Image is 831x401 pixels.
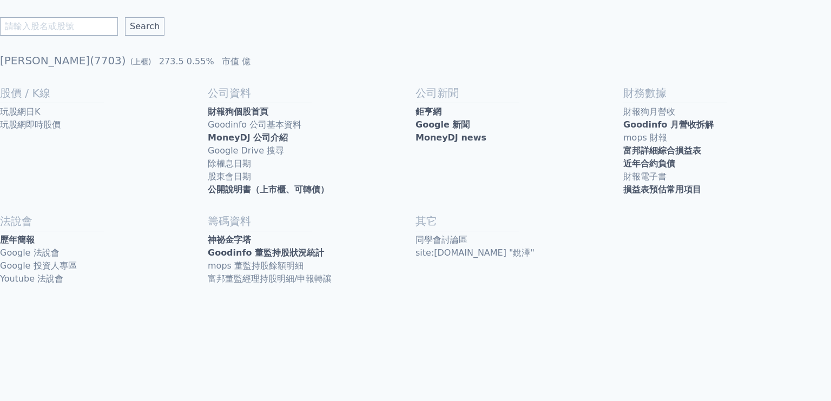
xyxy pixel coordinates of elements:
[208,105,415,118] a: 財報狗個股首頁
[623,105,831,118] a: 財報狗月營收
[623,131,831,144] a: mops 財報
[125,17,164,36] input: Search
[415,131,623,144] a: MoneyDJ news
[415,233,623,246] a: 同學會討論區
[208,144,415,157] a: Google Drive 搜尋
[208,157,415,170] a: 除權息日期
[623,144,831,157] a: 富邦詳細綜合損益表
[208,213,415,229] h2: 籌碼資料
[208,118,415,131] a: Goodinfo 公司基本資料
[208,272,415,285] a: 富邦董監經理持股明細/申報轉讓
[623,183,831,196] a: 損益表預估常用項目
[623,170,831,183] a: 財報電子書
[159,56,214,66] span: 273.5 0.55%
[208,170,415,183] a: 股東會日期
[208,259,415,272] a: mops 董監持股餘額明細
[222,56,250,66] span: 市值 億
[208,183,415,196] a: 公開說明書（上市櫃、可轉債）
[415,118,623,131] a: Google 新聞
[415,85,623,101] h2: 公司新聞
[415,246,623,259] a: site:[DOMAIN_NAME] "銳澤"
[208,85,415,101] h2: 公司資料
[208,246,415,259] a: Goodinfo 董監持股狀況統計
[415,213,623,229] h2: 其它
[415,105,623,118] a: 鉅亨網
[623,157,831,170] a: 近年合約負債
[130,57,151,66] span: (上櫃)
[208,233,415,246] a: 神祕金字塔
[623,118,831,131] a: Goodinfo 月營收拆解
[208,131,415,144] a: MoneyDJ 公司介紹
[623,85,831,101] h2: 財務數據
